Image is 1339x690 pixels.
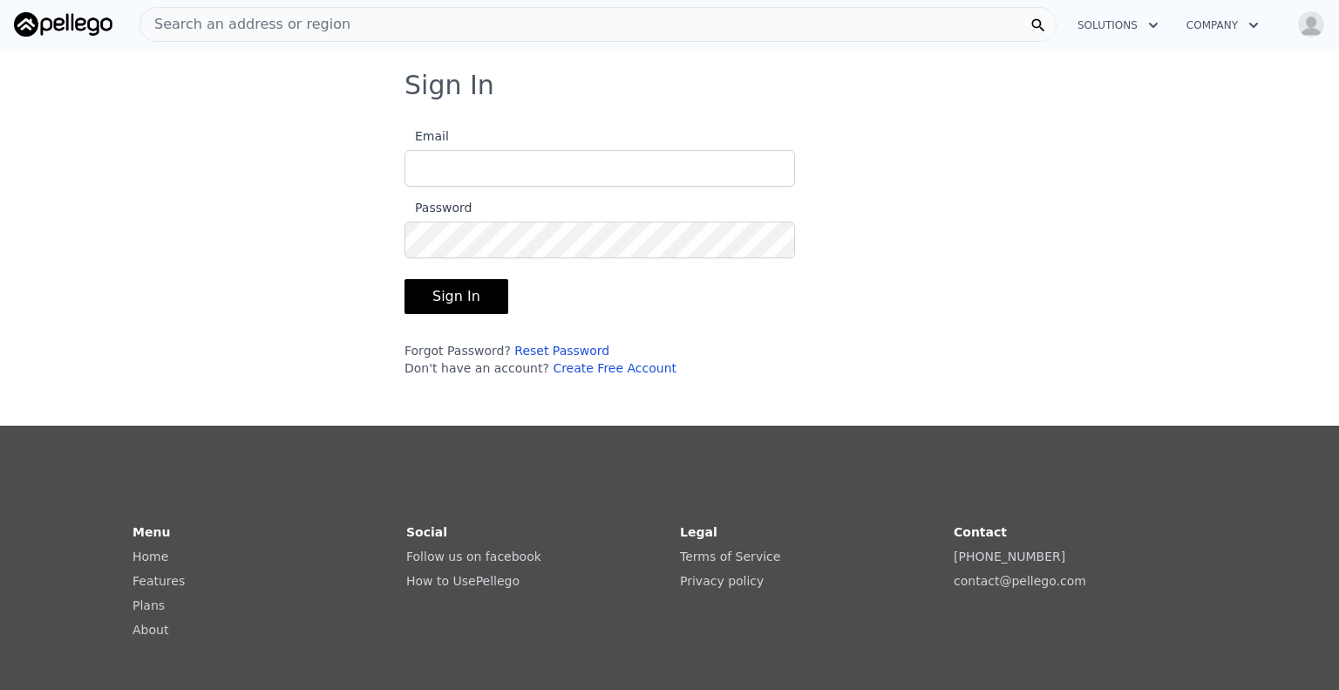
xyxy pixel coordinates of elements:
[14,12,112,37] img: Pellego
[404,70,935,101] h3: Sign In
[1172,10,1273,41] button: Company
[133,574,185,588] a: Features
[553,361,676,375] a: Create Free Account
[680,525,717,539] strong: Legal
[404,201,472,215] span: Password
[680,550,780,564] a: Terms of Service
[1064,10,1172,41] button: Solutions
[954,574,1086,588] a: contact@pellego.com
[404,150,795,187] input: Email
[406,574,520,588] a: How to UsePellego
[404,129,449,143] span: Email
[514,344,609,358] a: Reset Password
[406,525,447,539] strong: Social
[404,222,795,258] input: Password
[404,279,508,314] button: Sign In
[680,574,764,588] a: Privacy policy
[954,525,1007,539] strong: Contact
[404,342,795,377] div: Forgot Password? Don't have an account?
[140,14,350,35] span: Search an address or region
[406,550,541,564] a: Follow us on facebook
[133,550,168,564] a: Home
[133,598,165,612] a: Plans
[954,550,1065,564] a: [PHONE_NUMBER]
[133,525,170,539] strong: Menu
[1297,10,1325,38] img: avatar
[133,623,168,637] a: About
